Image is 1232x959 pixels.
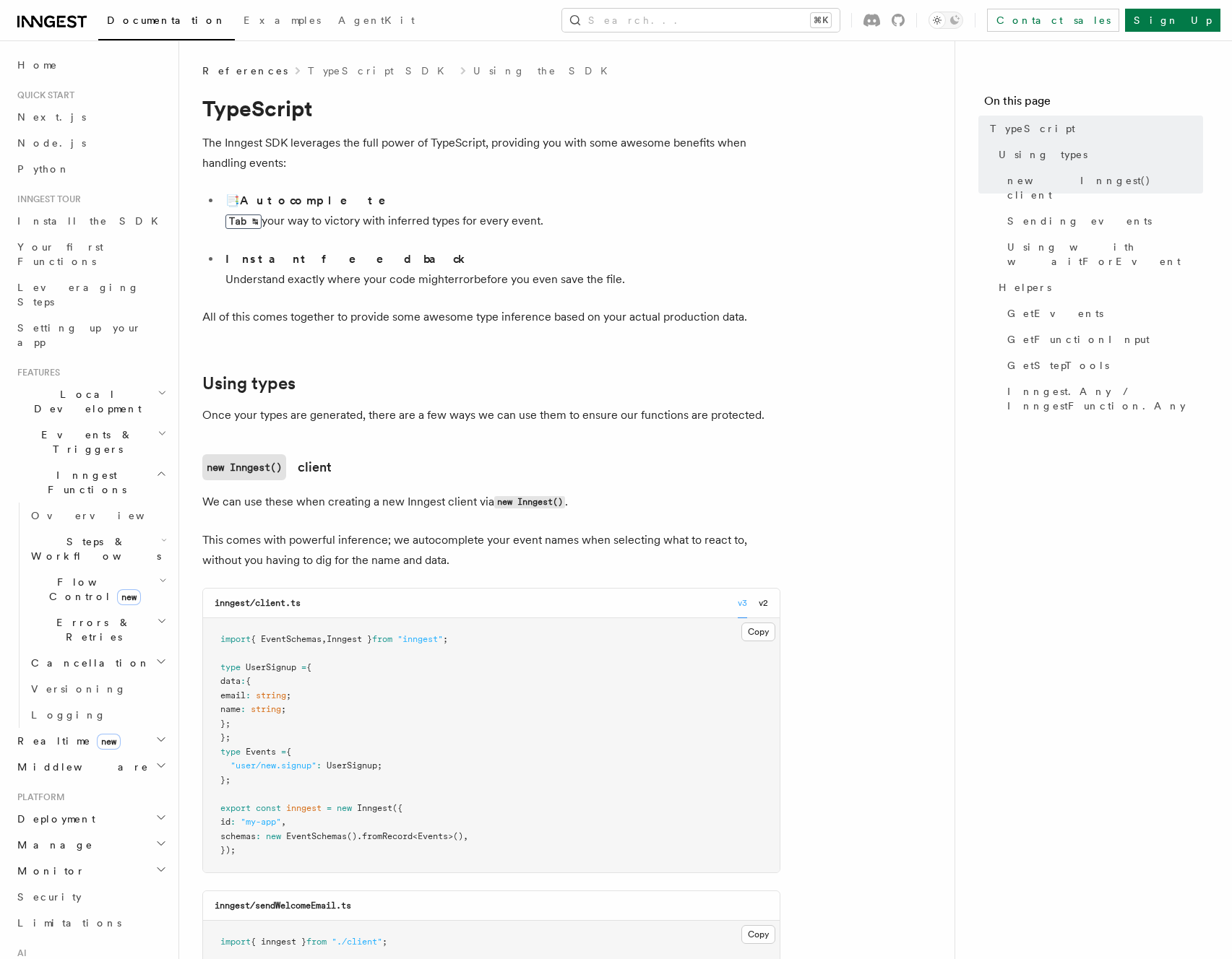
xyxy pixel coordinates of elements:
span: Middleware [12,760,149,774]
span: new [117,589,141,605]
button: Monitor [12,858,170,884]
li: Understand exactly where your code might before you even save the file. [221,249,780,290]
span: , [463,831,468,841]
span: name [220,704,241,714]
a: Python [12,156,170,182]
a: GetFunctionInput [1001,326,1203,352]
span: Inngest tour [12,194,81,205]
button: Copy [741,925,775,944]
span: export [220,803,251,813]
div: Inngest Functions [12,503,170,728]
span: Errors & Retries [25,615,157,644]
span: Setting up your app [17,322,142,348]
p: This comes with powerful inference; we autocomplete your event names when selecting what to react... [202,530,780,570]
code: new Inngest() [202,454,286,480]
button: Manage [12,832,170,858]
span: "my-app" [241,817,281,827]
span: Using with waitForEvent [1007,240,1203,269]
span: new [337,803,352,813]
p: The Inngest SDK leverages the full power of TypeScript, providing you with some awesome benefits ... [202,133,780,173]
a: Using types [993,142,1203,168]
span: ; [281,704,286,714]
a: AgentKit [329,4,423,39]
strong: Autocomplete [240,194,406,207]
span: TypeScript [990,121,1075,136]
a: Limitations [12,910,170,936]
code: new Inngest() [494,496,565,508]
span: id [220,817,231,827]
span: Realtime [12,734,121,748]
span: schemas [220,831,256,841]
h1: TypeScript [202,95,780,121]
p: Once your types are generated, there are a few ways we can use them to ensure our functions are p... [202,405,780,425]
strong: Instant feedback [225,252,466,266]
span: { [306,662,311,672]
span: }; [220,732,231,742]
a: Versioning [25,676,170,702]
a: Overview [25,503,170,529]
span: ; [377,760,382,771]
span: , [322,634,327,644]
span: Flow Control [25,575,159,604]
span: Leveraging Steps [17,282,139,308]
span: Deployment [12,812,95,826]
span: "user/new.signup" [231,760,316,771]
a: new Inngest()client [202,454,332,480]
span: Examples [244,14,321,26]
span: Python [17,163,70,175]
span: Overview [31,510,180,521]
span: = [301,662,306,672]
span: Monitor [12,864,85,878]
span: GetEvents [1007,306,1103,321]
button: Errors & Retries [25,609,170,650]
button: Inngest Functions [12,462,170,503]
button: Events & Triggers [12,422,170,462]
button: Copy [741,622,775,641]
span: Documentation [107,14,226,26]
a: Sending events [1001,208,1203,234]
span: "./client" [332,937,382,947]
a: Leveraging Steps [12,274,170,315]
span: ({ [392,803,402,813]
span: Steps & Workflows [25,534,161,563]
span: }); [220,845,236,855]
span: UserSignup [246,662,296,672]
a: Documentation [98,4,235,40]
span: Features [12,367,60,378]
span: EventSchemas [286,831,347,841]
a: new Inngest() client [1001,168,1203,208]
span: { [286,747,291,757]
span: Sending events [1007,214,1152,228]
span: = [327,803,332,813]
span: Events [246,747,276,757]
a: Using the SDK [473,64,616,78]
span: new [266,831,281,841]
span: Your first Functions [17,241,103,267]
span: ; [443,634,448,644]
span: Home [17,58,58,72]
span: Node.js [17,137,86,149]
button: Realtimenew [12,728,170,754]
span: Versioning [31,683,126,695]
span: Helpers [999,280,1051,295]
p: All of this comes together to provide some awesome type inference based on your actual production... [202,307,780,327]
span: Inngest } [327,634,372,644]
button: Middleware [12,754,170,780]
span: AgentKit [338,14,415,26]
span: ; [286,690,291,700]
span: const [256,803,281,813]
a: Logging [25,702,170,728]
kbd: ⌘K [811,13,831,27]
code: inngest/client.ts [215,598,301,608]
span: = [281,747,286,757]
li: 📑 your way to victory with inferred types for every event. [221,191,780,243]
span: : [316,760,322,771]
span: data [220,676,241,686]
span: email [220,690,246,700]
span: string [256,690,286,700]
a: GetEvents [1001,300,1203,326]
button: v3 [738,589,747,618]
span: Logging [31,709,106,721]
span: Inngest [357,803,392,813]
p: We can use these when creating a new Inngest client via . [202,492,780,513]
